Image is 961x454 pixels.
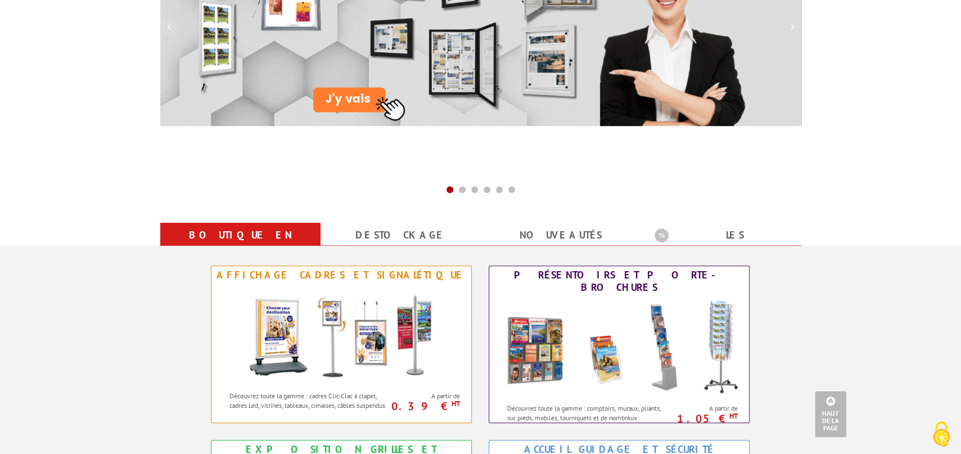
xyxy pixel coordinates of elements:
p: Découvrez toute la gamme : cadres Clic-Clac à clapet, cadres Led, vitrines, tableaux, cimaises, c... [229,391,390,410]
a: Affichage Cadres et Signalétique Affichage Cadres et Signalétique Découvrez toute la gamme : cadr... [211,266,472,423]
sup: HT [729,411,737,421]
a: Présentoirs et Porte-brochures Présentoirs et Porte-brochures Découvrez toute la gamme : comptoir... [489,266,750,423]
div: Présentoirs et Porte-brochures [492,269,746,294]
sup: HT [451,399,459,408]
div: Affichage Cadres et Signalétique [214,269,468,281]
img: Présentoirs et Porte-brochures [495,296,743,398]
a: nouveautés [494,225,628,245]
a: Destockage [334,225,467,245]
b: Les promotions [655,225,795,248]
a: Les promotions [655,225,788,266]
span: A partir de [671,404,738,413]
a: Boutique en ligne [174,225,307,266]
img: Affichage Cadres et Signalétique [237,284,445,385]
p: 1.05 € [665,415,738,422]
button: Cookies (fenêtre modale) [922,416,961,454]
p: 0.39 € [387,403,460,410]
span: A partir de [393,392,460,401]
p: Découvrez toute la gamme : comptoirs, muraux, pliants, sur pieds, mobiles, tourniquets et de nomb... [507,403,667,432]
img: Cookies (fenêtre modale) [927,420,955,448]
a: Haut de la page [815,391,846,437]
